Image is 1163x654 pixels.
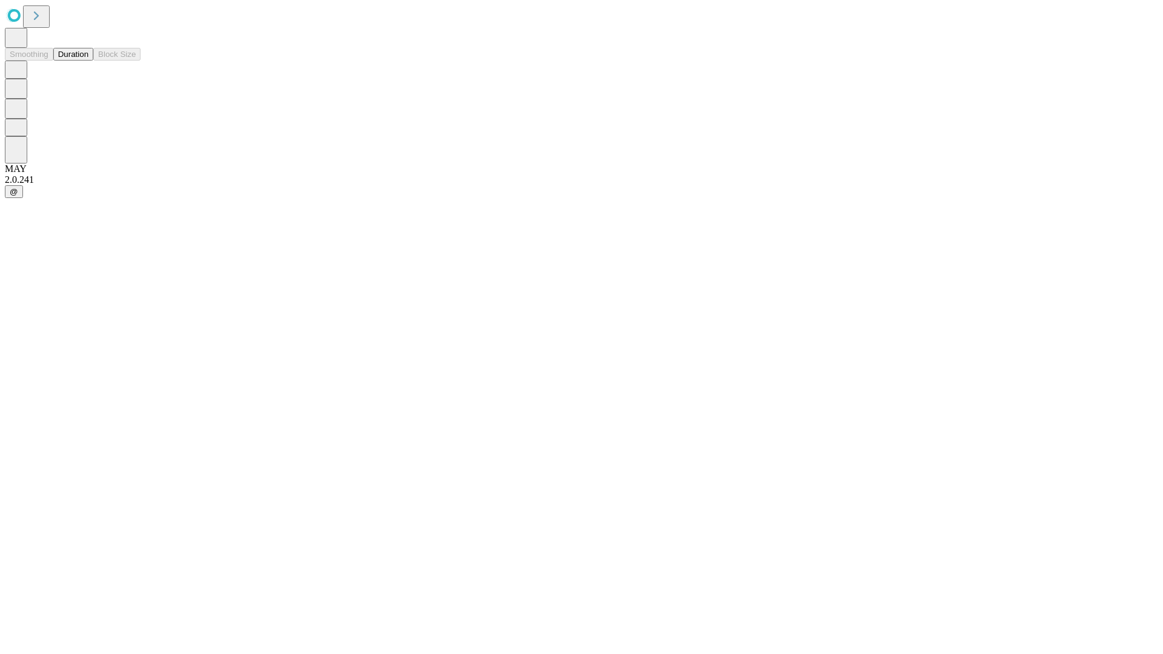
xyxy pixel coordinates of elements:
span: @ [10,187,18,196]
button: Smoothing [5,48,53,61]
button: @ [5,185,23,198]
div: MAY [5,163,1158,174]
div: 2.0.241 [5,174,1158,185]
button: Block Size [93,48,141,61]
button: Duration [53,48,93,61]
